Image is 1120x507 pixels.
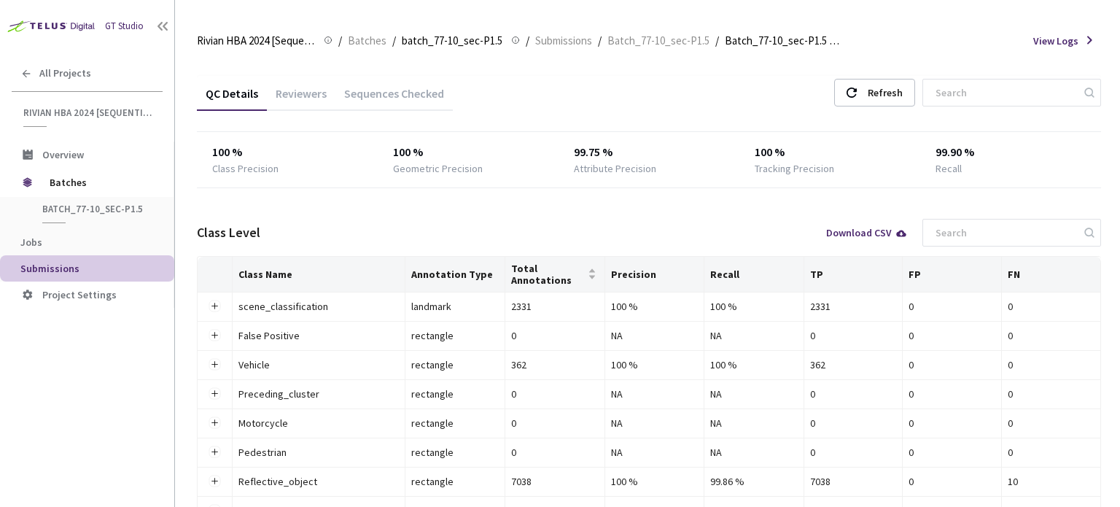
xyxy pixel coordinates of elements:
[511,328,599,344] div: 0
[1008,444,1094,460] div: 0
[1008,328,1094,344] div: 0
[411,357,499,373] div: rectangle
[405,257,505,293] th: Annotation Type
[532,32,595,48] a: Submissions
[710,386,797,402] div: NA
[1008,473,1094,489] div: 10
[238,386,399,402] div: Preceding_cluster
[710,415,797,431] div: NA
[611,386,699,402] div: NA
[607,32,709,50] span: Batch_77-10_sec-P1.5
[1002,257,1101,293] th: FN
[826,228,908,238] div: Download CSV
[715,32,719,50] li: /
[710,357,797,373] div: 100 %
[511,473,599,489] div: 7038
[511,386,599,402] div: 0
[42,148,84,161] span: Overview
[810,415,897,431] div: 0
[909,444,995,460] div: 0
[936,161,962,176] div: Recall
[197,86,267,111] div: QC Details
[393,161,483,176] div: Geometric Precision
[611,415,699,431] div: NA
[1008,298,1094,314] div: 0
[810,328,897,344] div: 0
[335,86,453,111] div: Sequences Checked
[605,257,705,293] th: Precision
[1008,386,1094,402] div: 0
[710,444,797,460] div: NA
[936,144,1086,161] div: 99.90 %
[23,107,154,119] span: Rivian HBA 2024 [Sequential]
[604,32,712,48] a: Batch_77-10_sec-P1.5
[238,298,399,314] div: scene_classification
[810,444,897,460] div: 0
[927,80,1082,106] input: Search
[505,257,605,293] th: Total Annotations
[212,161,279,176] div: Class Precision
[238,357,399,373] div: Vehicle
[411,386,499,402] div: rectangle
[42,203,150,215] span: batch_77-10_sec-P1.5
[209,388,220,400] button: Expand row
[338,32,342,50] li: /
[810,473,897,489] div: 7038
[909,415,995,431] div: 0
[411,444,499,460] div: rectangle
[197,32,315,50] span: Rivian HBA 2024 [Sequential]
[233,257,405,293] th: Class Name
[574,144,725,161] div: 99.75 %
[1008,415,1094,431] div: 0
[411,298,499,314] div: landmark
[611,298,699,314] div: 100 %
[535,32,592,50] span: Submissions
[209,446,220,458] button: Expand row
[20,262,79,275] span: Submissions
[392,32,396,50] li: /
[611,357,699,373] div: 100 %
[611,473,699,489] div: 100 %
[345,32,389,48] a: Batches
[238,473,399,489] div: Reflective_object
[710,298,797,314] div: 100 %
[411,328,499,344] div: rectangle
[511,298,599,314] div: 2331
[1008,357,1094,373] div: 0
[209,330,220,341] button: Expand row
[238,415,399,431] div: Motorcycle
[810,386,897,402] div: 0
[511,263,585,286] span: Total Annotations
[393,144,544,161] div: 100 %
[209,359,220,371] button: Expand row
[197,223,260,242] div: Class Level
[511,415,599,431] div: 0
[411,473,499,489] div: rectangle
[704,257,804,293] th: Recall
[611,444,699,460] div: NA
[710,328,797,344] div: NA
[710,473,797,489] div: 99.86 %
[1033,34,1078,48] span: View Logs
[927,220,1082,246] input: Search
[209,476,220,487] button: Expand row
[903,257,1002,293] th: FP
[755,144,906,161] div: 100 %
[39,67,91,80] span: All Projects
[574,161,656,176] div: Attribute Precision
[526,32,529,50] li: /
[209,417,220,429] button: Expand row
[238,444,399,460] div: Pedestrian
[725,32,843,50] span: Batch_77-10_sec-P1.5 QC - [DATE]
[411,415,499,431] div: rectangle
[348,32,386,50] span: Batches
[105,20,144,34] div: GT Studio
[810,298,897,314] div: 2331
[598,32,602,50] li: /
[611,328,699,344] div: NA
[909,298,995,314] div: 0
[868,80,903,106] div: Refresh
[909,328,995,344] div: 0
[909,473,995,489] div: 0
[238,328,399,344] div: False Positive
